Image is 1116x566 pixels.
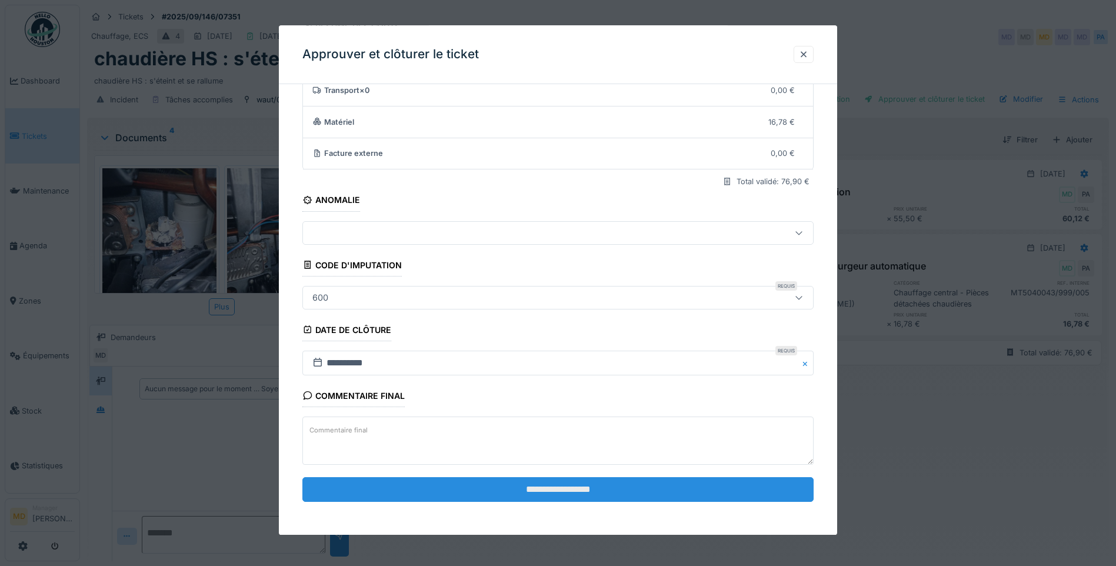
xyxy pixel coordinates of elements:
button: Close [801,351,814,375]
div: 16,78 € [768,116,795,128]
h3: Approuver et clôturer le ticket [302,47,479,62]
summary: Facture externe0,00 € [308,143,808,165]
label: Commentaire final [307,423,370,438]
div: Commentaire final [302,387,405,407]
div: Requis [775,346,797,355]
div: Code d'imputation [302,257,402,277]
div: Transport × 0 [312,85,762,96]
div: Date de clôture [302,321,391,341]
summary: Matériel16,78 € [308,111,808,133]
div: Requis [775,281,797,291]
div: Matériel [312,116,759,128]
div: 0,00 € [771,85,795,96]
div: Anomalie [302,192,360,212]
summary: Transport×00,00 € [308,79,808,101]
div: 0,00 € [771,148,795,159]
div: Total validé: 76,90 € [737,177,809,188]
div: 600 [308,291,333,304]
div: Facture externe [312,148,762,159]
